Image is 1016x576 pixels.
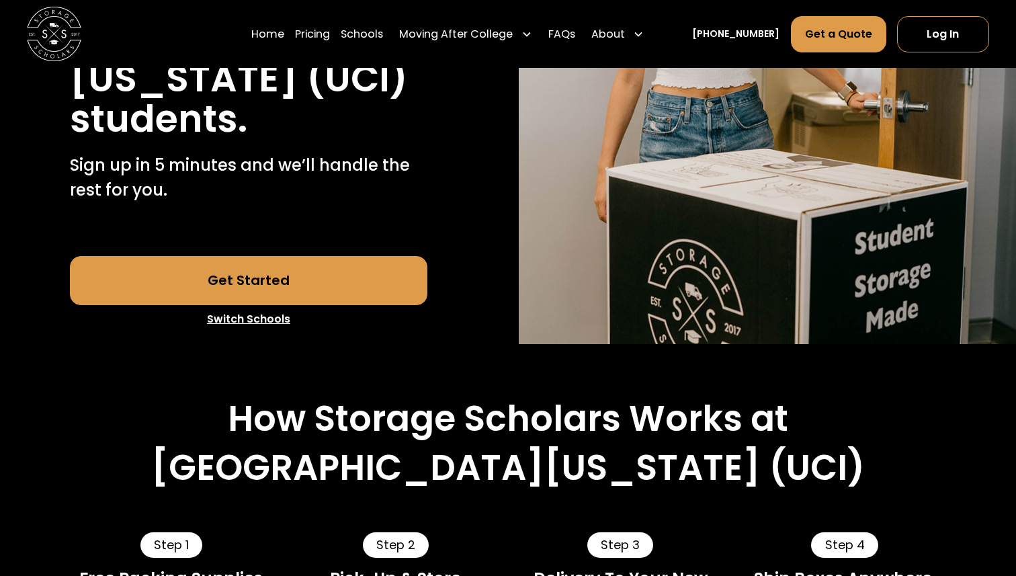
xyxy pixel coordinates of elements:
[811,532,878,558] div: Step 4
[295,15,330,52] a: Pricing
[897,15,989,52] a: Log In
[70,305,428,333] a: Switch Schools
[791,15,886,52] a: Get a Quote
[70,256,428,304] a: Get Started
[251,15,284,52] a: Home
[399,26,513,42] div: Moving After College
[341,15,383,52] a: Schools
[586,15,649,52] div: About
[692,27,779,41] a: [PHONE_NUMBER]
[228,398,788,440] h2: How Storage Scholars Works at
[140,532,202,558] div: Step 1
[591,26,625,42] div: About
[70,153,428,202] p: Sign up in 5 minutes and we’ll handle the rest for you.
[548,15,575,52] a: FAQs
[394,15,537,52] div: Moving After College
[70,99,247,140] h1: students.
[27,7,81,61] img: Storage Scholars main logo
[363,532,429,558] div: Step 2
[151,447,865,489] h2: [GEOGRAPHIC_DATA][US_STATE] (UCI)
[587,532,653,558] div: Step 3
[70,17,484,99] h1: [GEOGRAPHIC_DATA][US_STATE] (UCI)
